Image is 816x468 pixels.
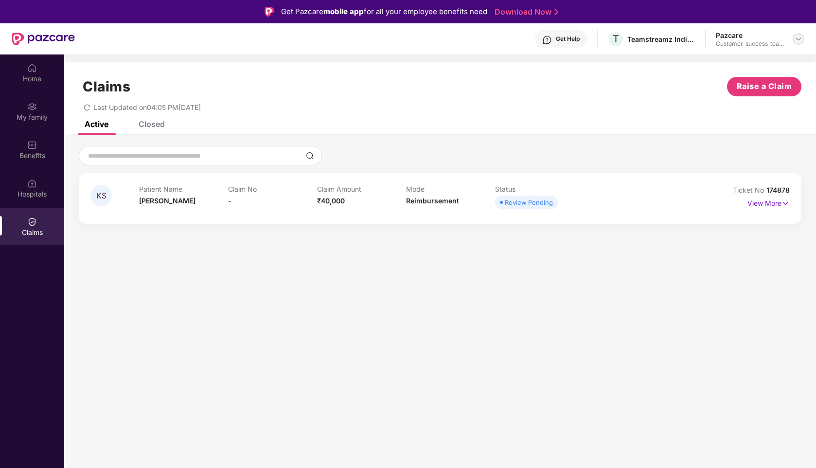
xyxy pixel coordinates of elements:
span: Raise a Claim [737,80,792,92]
strong: mobile app [323,7,364,16]
p: Claim Amount [317,185,406,193]
span: T [613,33,619,45]
span: ₹40,000 [317,197,345,205]
a: Download Now [495,7,555,17]
div: Review Pending [505,198,553,207]
img: svg+xml;base64,PHN2ZyBpZD0iSG9zcGl0YWxzIiB4bWxucz0iaHR0cDovL3d3dy53My5vcmcvMjAwMC9zdmciIHdpZHRoPS... [27,179,37,188]
div: Pazcare [716,31,784,40]
span: KS [96,192,106,200]
h1: Claims [83,78,130,95]
img: svg+xml;base64,PHN2ZyBpZD0iSG9tZSIgeG1sbnM9Imh0dHA6Ly93d3cudzMub3JnLzIwMDAvc3ZnIiB3aWR0aD0iMjAiIG... [27,63,37,73]
img: svg+xml;base64,PHN2ZyBpZD0iRHJvcGRvd24tMzJ4MzIiIHhtbG5zPSJodHRwOi8vd3d3LnczLm9yZy8yMDAwL3N2ZyIgd2... [795,35,802,43]
p: Mode [406,185,495,193]
img: svg+xml;base64,PHN2ZyB3aWR0aD0iMjAiIGhlaWdodD0iMjAiIHZpZXdCb3g9IjAgMCAyMCAyMCIgZmlsbD0ibm9uZSIgeG... [27,102,37,111]
span: - [228,197,231,205]
img: Logo [265,7,274,17]
span: Reimbursement [406,197,459,205]
img: svg+xml;base64,PHN2ZyB4bWxucz0iaHR0cDovL3d3dy53My5vcmcvMjAwMC9zdmciIHdpZHRoPSIxNyIgaGVpZ2h0PSIxNy... [781,198,790,209]
div: Get Help [556,35,580,43]
div: Get Pazcare for all your employee benefits need [281,6,487,18]
img: svg+xml;base64,PHN2ZyBpZD0iQmVuZWZpdHMiIHhtbG5zPSJodHRwOi8vd3d3LnczLm9yZy8yMDAwL3N2ZyIgd2lkdGg9Ij... [27,140,37,150]
img: svg+xml;base64,PHN2ZyBpZD0iU2VhcmNoLTMyeDMyIiB4bWxucz0iaHR0cDovL3d3dy53My5vcmcvMjAwMC9zdmciIHdpZH... [306,152,314,160]
img: svg+xml;base64,PHN2ZyBpZD0iQ2xhaW0iIHhtbG5zPSJodHRwOi8vd3d3LnczLm9yZy8yMDAwL3N2ZyIgd2lkdGg9IjIwIi... [27,217,37,227]
button: Raise a Claim [727,77,801,96]
div: Teamstreamz India Private Limited [627,35,695,44]
img: New Pazcare Logo [12,33,75,45]
img: svg+xml;base64,PHN2ZyBpZD0iSGVscC0zMngzMiIgeG1sbnM9Imh0dHA6Ly93d3cudzMub3JnLzIwMDAvc3ZnIiB3aWR0aD... [542,35,552,45]
div: Closed [139,119,165,129]
p: Status [495,185,584,193]
p: Patient Name [139,185,228,193]
span: Last Updated on 04:05 PM[DATE] [93,103,201,111]
div: Active [85,119,108,129]
span: [PERSON_NAME] [139,197,195,205]
img: Stroke [554,7,558,17]
span: Ticket No [733,186,766,194]
span: 174878 [766,186,790,194]
div: Customer_success_team_lead [716,40,784,48]
span: redo [84,103,90,111]
p: Claim No [228,185,317,193]
p: View More [747,196,790,209]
